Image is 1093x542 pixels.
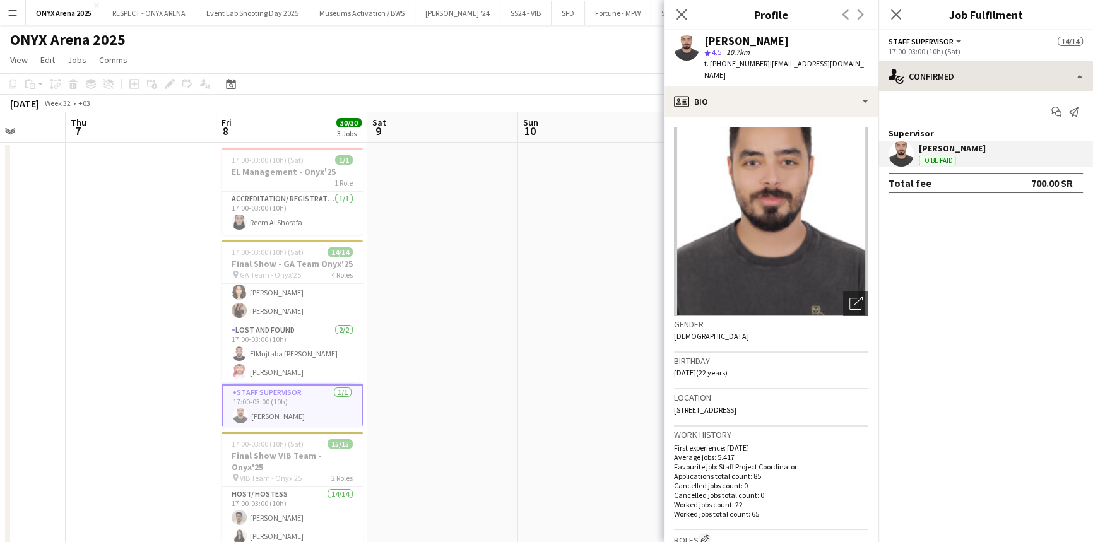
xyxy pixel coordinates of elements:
span: 8 [220,124,232,138]
app-card-role: Info Booth Staff2/217:00-03:00 (10h)[PERSON_NAME][PERSON_NAME] [222,262,363,323]
app-card-role: Staff Supervisor1/117:00-03:00 (10h)[PERSON_NAME] [222,384,363,430]
span: 30/30 [336,118,362,127]
button: RESPECT - ONYX ARENA [102,1,196,25]
span: 17:00-03:00 (10h) (Sat) [232,439,304,449]
a: View [5,52,33,68]
p: First experience: [DATE] [674,443,868,452]
span: Comms [99,54,127,66]
p: Average jobs: 5.417 [674,452,868,462]
p: Applications total count: 85 [674,471,868,481]
div: Confirmed [878,61,1093,91]
h3: Work history [674,429,868,440]
p: Worked jobs count: 22 [674,500,868,509]
h3: EL Management - Onyx'25 [222,166,363,177]
span: 17:00-03:00 (10h) (Sat) [232,155,304,165]
app-job-card: 17:00-03:00 (10h) (Sat)1/1EL Management - Onyx'251 RoleAccreditation/ Registration / Ticketing1/1... [222,148,363,235]
div: [PERSON_NAME] [919,143,986,154]
button: Staff Supervisor [889,37,964,46]
h3: Gender [674,319,868,330]
span: | [EMAIL_ADDRESS][DOMAIN_NAME] [704,59,864,80]
div: 3 Jobs [337,129,361,138]
span: GA Team - Onyx'25 [240,270,301,280]
span: Sun [523,117,538,128]
span: Thu [71,117,86,128]
span: 4.5 [712,47,721,57]
div: Open photos pop-in [843,291,868,316]
div: 700.00 SR [1031,177,1073,189]
h3: Profile [664,6,878,23]
button: Event Lab Shooting Day 2025 [196,1,309,25]
button: SS24 - VIB [500,1,552,25]
h3: Birthday [674,355,868,367]
div: Supervisor [878,127,1093,139]
span: VIB Team - Onyx'25 [240,473,302,483]
span: View [10,54,28,66]
span: 17:00-03:00 (10h) (Sat) [232,247,304,257]
span: 10.7km [724,47,752,57]
span: Fri [222,117,232,128]
span: t. [PHONE_NUMBER] [704,59,770,68]
span: 4 Roles [331,270,353,280]
span: [DEMOGRAPHIC_DATA] [674,331,749,341]
p: Favourite job: Staff Project Coordinator [674,462,868,471]
h3: Final Show VIB Team - Onyx'25 [222,450,363,473]
p: Worked jobs total count: 65 [674,509,868,519]
button: Fortune - MPW [585,1,651,25]
span: [STREET_ADDRESS] [674,405,736,415]
div: Bio [664,86,878,117]
span: 1 Role [334,178,353,187]
a: Jobs [62,52,92,68]
div: +03 [78,98,90,108]
p: Cancelled jobs total count: 0 [674,490,868,500]
span: 9 [370,124,386,138]
span: 10 [521,124,538,138]
span: Jobs [68,54,86,66]
a: Comms [94,52,133,68]
span: 14/14 [1058,37,1083,46]
app-card-role: Accreditation/ Registration / Ticketing1/117:00-03:00 (10h)Reem Al Shorafa [222,192,363,235]
span: 15/15 [328,439,353,449]
span: Edit [40,54,55,66]
div: [PERSON_NAME] [704,35,789,47]
app-card-role: Lost and Found2/217:00-03:00 (10h)ElMujtaba [PERSON_NAME][PERSON_NAME] [222,323,363,384]
h1: ONYX Arena 2025 [10,30,126,49]
button: Museums Activation / BWS [309,1,415,25]
button: [PERSON_NAME] '24 [415,1,500,25]
div: [DATE] [10,97,39,110]
button: ONYX Arena 2025 [26,1,102,25]
p: Cancelled jobs count: 0 [674,481,868,490]
div: 17:00-03:00 (10h) (Sat) [889,47,1083,56]
button: SES24 [651,1,691,25]
span: Week 32 [42,98,73,108]
span: Staff Supervisor [889,37,954,46]
span: [DATE] (22 years) [674,368,728,377]
img: Crew avatar or photo [674,127,868,316]
h3: Location [674,392,868,403]
div: To be paid [919,156,955,165]
h3: Job Fulfilment [878,6,1093,23]
span: 14/14 [328,247,353,257]
span: Sat [372,117,386,128]
app-job-card: 17:00-03:00 (10h) (Sat)14/14Final Show - GA Team Onyx'25 GA Team - Onyx'254 RolesAbdulrahmn Elmas... [222,240,363,427]
a: Edit [35,52,60,68]
button: SFD [552,1,585,25]
span: 2 Roles [331,473,353,483]
h3: Final Show - GA Team Onyx'25 [222,258,363,269]
div: Total fee [889,177,931,189]
span: 1/1 [335,155,353,165]
span: 7 [69,124,86,138]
